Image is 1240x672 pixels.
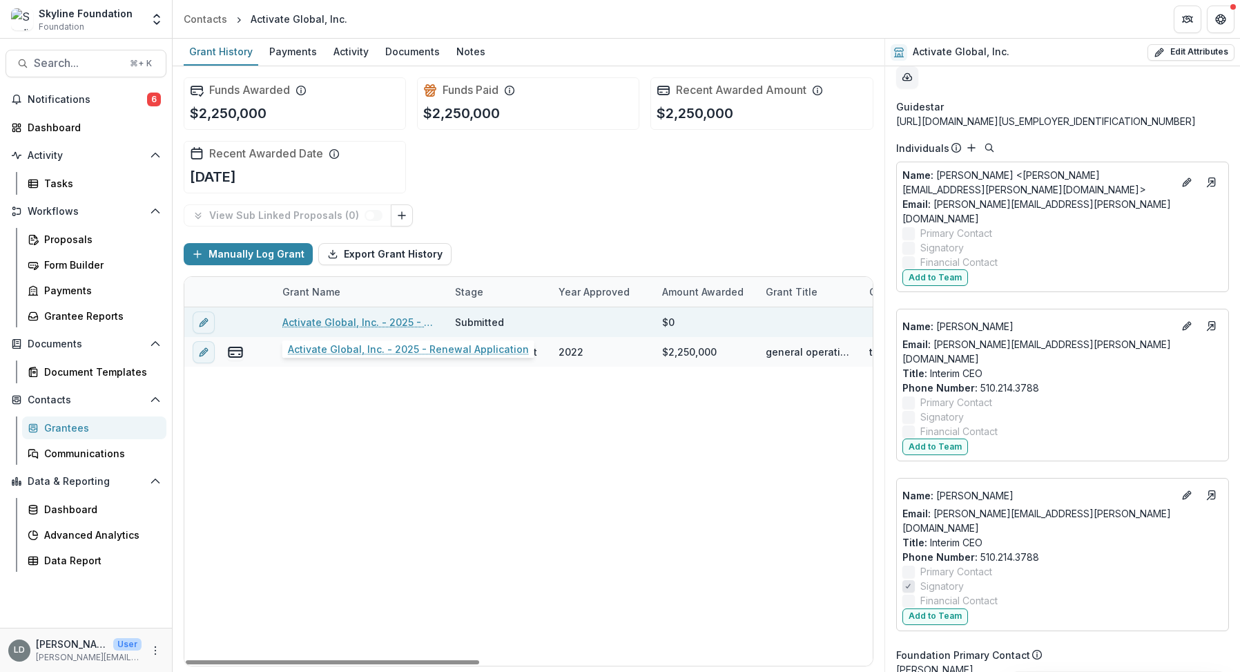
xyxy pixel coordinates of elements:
[766,345,853,359] div: general operations.
[861,277,965,307] div: Grant Term
[184,204,391,227] button: View Sub Linked Proposals (0)
[896,141,949,155] p: Individuals
[209,147,323,160] h2: Recent Awarded Date
[920,255,998,269] span: Financial Contact
[274,277,447,307] div: Grant Name
[39,6,133,21] div: Skyline Foundation
[22,442,166,465] a: Communications
[902,337,1223,366] a: Email: [PERSON_NAME][EMAIL_ADDRESS][PERSON_NAME][DOMAIN_NAME]
[44,502,155,517] div: Dashboard
[6,116,166,139] a: Dashboard
[328,41,374,61] div: Activity
[902,508,931,519] span: Email:
[902,488,1173,503] p: [PERSON_NAME]
[34,57,122,70] span: Search...
[318,243,452,265] button: Export Grant History
[902,319,1173,334] a: Name: [PERSON_NAME]
[28,94,147,106] span: Notifications
[39,21,84,33] span: Foundation
[44,309,155,323] div: Grantee Reports
[1179,487,1195,503] button: Edit
[22,172,166,195] a: Tasks
[28,150,144,162] span: Activity
[6,88,166,111] button: Notifications6
[920,579,964,593] span: Signatory
[22,253,166,276] a: Form Builder
[902,366,1223,381] p: Interim CEO
[22,228,166,251] a: Proposals
[264,41,322,61] div: Payments
[423,103,500,124] p: $2,250,000
[981,140,998,156] button: Search
[264,39,322,66] a: Payments
[902,198,931,210] span: Email:
[902,439,968,455] button: Add to Team
[22,549,166,572] a: Data Report
[22,524,166,546] a: Advanced Analytics
[902,382,978,394] span: Phone Number :
[44,421,155,435] div: Grantees
[920,410,964,424] span: Signatory
[6,389,166,411] button: Open Contacts
[902,367,927,379] span: Title :
[1174,6,1201,33] button: Partners
[913,46,1009,58] h2: Activate Global, Inc.
[113,638,142,651] p: User
[28,120,155,135] div: Dashboard
[1201,484,1223,506] a: Go to contact
[6,144,166,166] button: Open Activity
[902,550,1223,564] p: 510.214.3788
[190,166,236,187] p: [DATE]
[380,39,445,66] a: Documents
[902,537,927,548] span: Title :
[902,490,933,501] span: Name :
[451,39,491,66] a: Notes
[190,103,267,124] p: $2,250,000
[44,553,155,568] div: Data Report
[380,41,445,61] div: Documents
[757,277,861,307] div: Grant Title
[1201,315,1223,337] a: Go to contact
[676,84,806,97] h2: Recent Awarded Amount
[920,395,992,410] span: Primary Contact
[36,651,142,664] p: [PERSON_NAME][EMAIL_ADDRESS][DOMAIN_NAME]
[451,41,491,61] div: Notes
[447,277,550,307] div: Stage
[654,285,752,299] div: Amount Awarded
[550,277,654,307] div: Year approved
[920,424,998,439] span: Financial Contact
[282,315,438,329] a: Activate Global, Inc. - 2025 - Renewal Application
[6,200,166,222] button: Open Workflows
[328,39,374,66] a: Activity
[963,140,980,156] button: Add
[14,646,25,655] div: Lisa Dinh
[1201,171,1223,193] a: Go to contact
[282,345,438,359] a: [DATE]_Activate Global, Inc._2250000
[22,416,166,439] a: Grantees
[902,608,968,625] button: Add to Team
[902,488,1173,503] a: Name: [PERSON_NAME]
[920,226,992,240] span: Primary Contact
[44,446,155,461] div: Communications
[22,361,166,383] a: Document Templates
[902,338,931,350] span: Email:
[6,470,166,492] button: Open Data & Reporting
[455,345,537,359] div: Completed Grant
[443,84,498,97] h2: Funds Paid
[184,12,227,26] div: Contacts
[28,476,144,488] span: Data & Reporting
[902,169,933,181] span: Name :
[44,528,155,542] div: Advanced Analytics
[662,315,675,329] div: $0
[902,168,1173,197] p: [PERSON_NAME] <[PERSON_NAME][EMAIL_ADDRESS][PERSON_NAME][DOMAIN_NAME]>
[869,345,924,359] div: three years
[902,269,968,286] button: Add to Team
[44,365,155,379] div: Document Templates
[902,319,1173,334] p: [PERSON_NAME]
[227,344,244,361] button: view-payments
[920,593,998,608] span: Financial Contact
[147,93,161,106] span: 6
